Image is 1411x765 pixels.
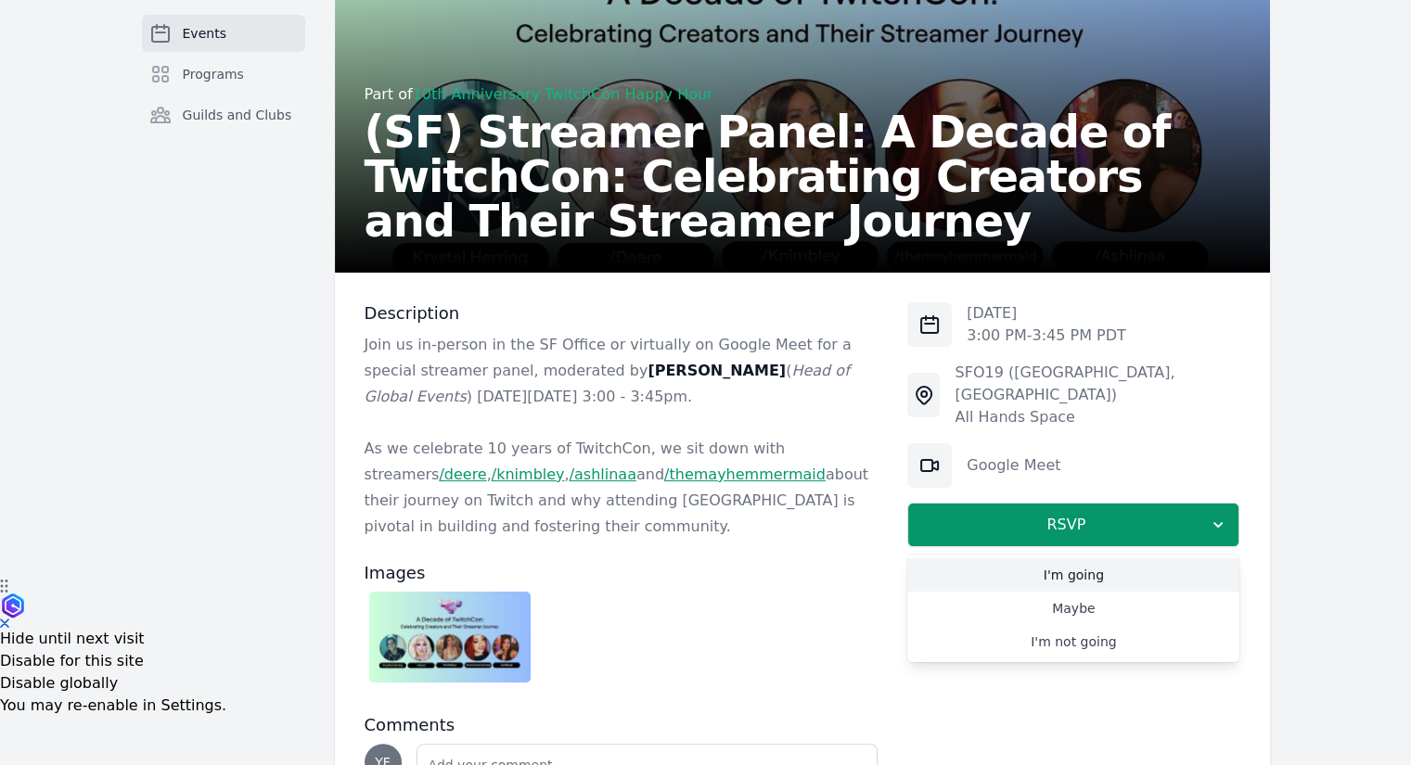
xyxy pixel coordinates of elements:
a: I'm not going [907,625,1239,658]
img: TwitchCon%20Streamer%20Panel%20-%20Grove.jpg [369,592,532,682]
h2: (SF) Streamer Panel: A Decade of TwitchCon: Celebrating Creators and Their Streamer Journey [365,109,1240,243]
span: Programs [183,65,244,83]
a: /deere [439,465,486,483]
div: SFO19 ([GEOGRAPHIC_DATA], [GEOGRAPHIC_DATA]) [955,362,1239,406]
nav: Sidebar [142,15,305,163]
span: Events [183,24,226,43]
div: All Hands Space [955,406,1239,428]
strong: [PERSON_NAME] [648,362,786,379]
a: Events [142,15,305,52]
a: /knimbley [492,465,565,483]
a: I'm going [907,558,1239,592]
button: RSVP [907,503,1239,547]
h3: Images [365,562,879,584]
a: /themayhemmermaid [664,465,826,483]
a: 10th Anniversary TwitchCon Happy Hour [413,85,713,103]
h3: Comments [365,714,879,736]
a: Programs [142,56,305,93]
a: Google Meet [967,456,1060,474]
span: Guilds and Clubs [183,106,292,124]
div: Part of [365,83,1240,106]
a: Maybe [907,592,1239,625]
a: Guilds and Clubs [142,96,305,134]
h3: Description [365,302,879,325]
a: /ashlinaa [570,465,636,483]
p: 3:00 PM - 3:45 PM PDT [967,325,1126,347]
div: RSVP [907,555,1239,662]
p: [DATE] [967,302,1126,325]
em: Head of Global Events [365,362,850,405]
span: RSVP [923,514,1209,536]
p: As we celebrate 10 years of TwitchCon, we sit down with streamers , , and about their journey on ... [365,436,879,540]
p: Join us in-person in the SF Office or virtually on Google Meet for a special streamer panel, mode... [365,332,879,410]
